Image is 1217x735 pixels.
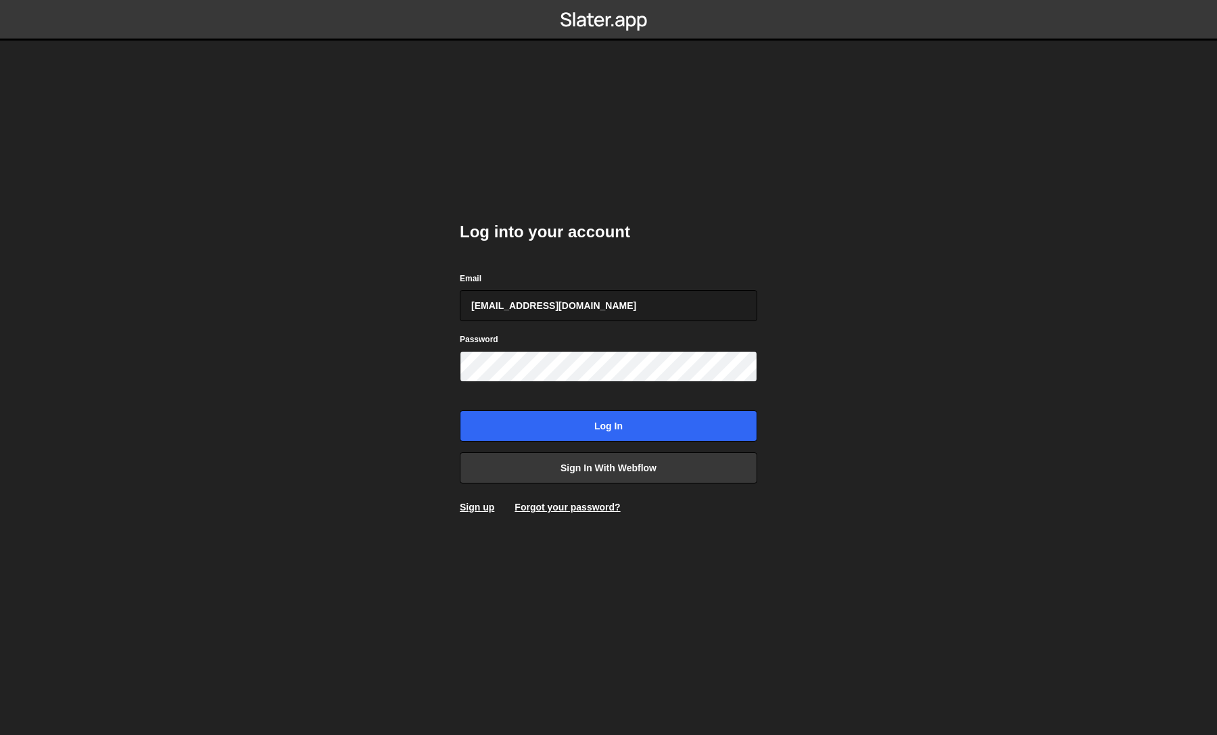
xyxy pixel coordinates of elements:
label: Email [460,272,481,285]
h2: Log into your account [460,221,757,243]
label: Password [460,333,498,346]
a: Sign up [460,502,494,513]
a: Sign in with Webflow [460,452,757,483]
input: Log in [460,410,757,442]
a: Forgot your password? [515,502,620,513]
